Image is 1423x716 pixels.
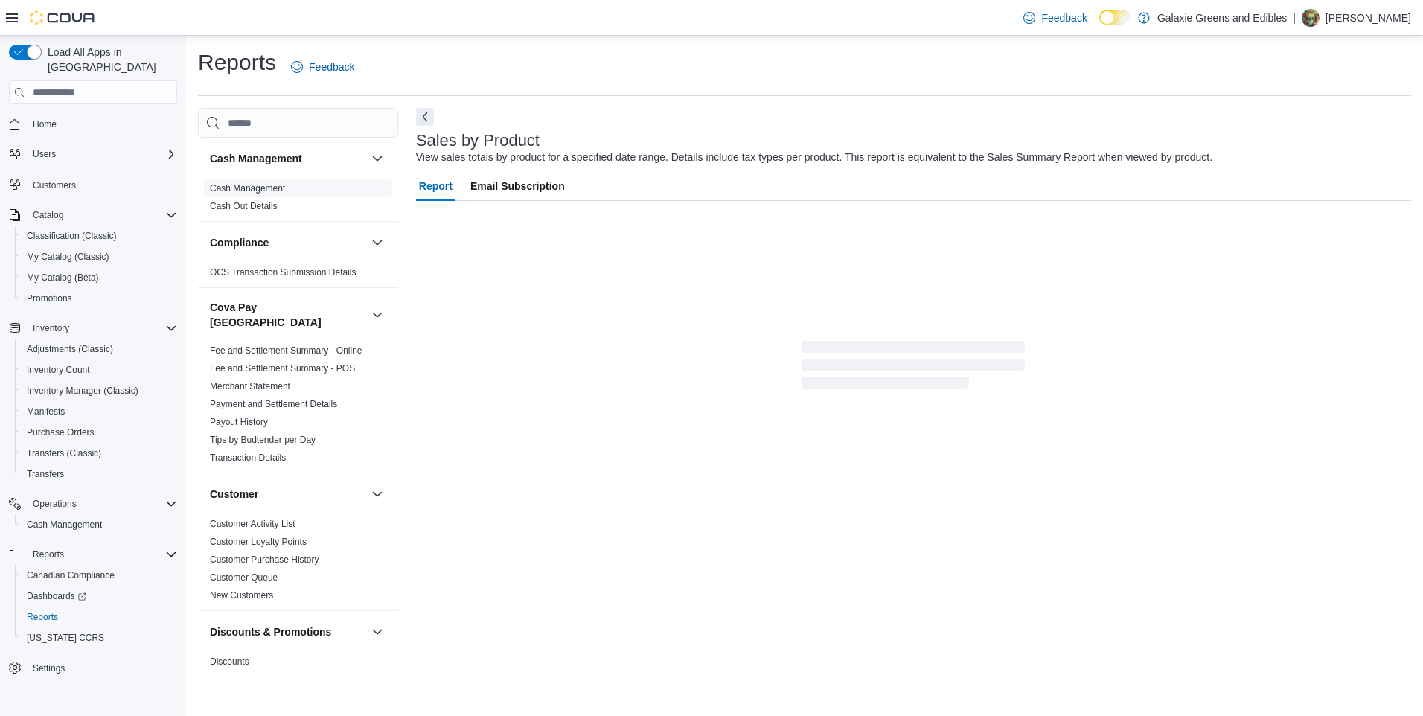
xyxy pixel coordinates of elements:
a: Feedback [1017,3,1093,33]
a: Fee and Settlement Summary - Online [210,345,362,356]
a: [US_STATE] CCRS [21,629,110,647]
span: Users [27,145,177,163]
span: Inventory Manager (Classic) [21,382,177,400]
button: Inventory Manager (Classic) [15,380,183,401]
span: Feedback [1041,10,1087,25]
h3: Cash Management [210,151,302,166]
button: Users [3,144,183,164]
a: Customer Queue [210,572,278,583]
a: Adjustments (Classic) [21,340,119,358]
a: Customer Loyalty Points [210,537,307,547]
button: Cova Pay [GEOGRAPHIC_DATA] [210,300,365,330]
div: Discounts & Promotions [198,653,398,712]
span: Transfers (Classic) [21,444,177,462]
button: Inventory [3,318,183,339]
button: Operations [27,495,83,513]
a: Dashboards [15,586,183,607]
span: Customer Activity List [210,518,295,530]
span: Merchant Statement [210,380,290,392]
span: Inventory [33,322,69,334]
span: Fee and Settlement Summary - POS [210,362,355,374]
span: Home [27,115,177,133]
button: Home [3,113,183,135]
span: Payment and Settlement Details [210,398,337,410]
span: My Catalog (Classic) [21,248,177,266]
span: Dashboards [21,587,177,605]
a: Promotions [21,290,78,307]
a: Cash Management [210,183,285,194]
a: Manifests [21,403,71,421]
span: Operations [33,498,77,510]
input: Dark Mode [1099,10,1131,25]
span: Catalog [33,209,63,221]
button: Catalog [27,206,69,224]
button: Customer [368,485,386,503]
button: Discounts & Promotions [210,624,365,639]
span: Dashboards [27,590,86,602]
span: Transfers (Classic) [27,447,101,459]
a: Dashboards [21,587,92,605]
button: Settings [3,657,183,679]
span: Tips by Budtender per Day [210,434,316,446]
a: Transfers (Classic) [21,444,107,462]
button: Cash Management [368,150,386,167]
span: Classification (Classic) [27,230,117,242]
button: Reports [15,607,183,627]
a: Customer Purchase History [210,554,319,565]
button: Inventory Count [15,359,183,380]
span: Home [33,118,57,130]
span: Promotions [21,290,177,307]
span: Loading [802,344,1025,391]
button: Classification (Classic) [15,226,183,246]
button: Discounts & Promotions [368,623,386,641]
span: Email Subscription [470,171,565,201]
button: Promotions [15,288,183,309]
span: [US_STATE] CCRS [27,632,104,644]
span: OCS Transaction Submission Details [210,266,356,278]
button: My Catalog (Classic) [15,246,183,267]
a: Merchant Statement [210,381,290,391]
a: Purchase Orders [21,423,100,441]
button: Cash Management [210,151,365,166]
a: Feedback [285,52,360,82]
a: Classification (Classic) [21,227,123,245]
button: Next [416,108,434,126]
span: Dark Mode [1099,25,1100,26]
h3: Sales by Product [416,132,540,150]
span: Transaction Details [210,452,286,464]
button: Cash Management [15,514,183,535]
span: My Catalog (Beta) [21,269,177,287]
button: Canadian Compliance [15,565,183,586]
button: Adjustments (Classic) [15,339,183,359]
div: View sales totals by product for a specified date range. Details include tax types per product. T... [416,150,1212,165]
div: Cash Management [198,179,398,221]
h3: Discounts & Promotions [210,624,331,639]
button: Purchase Orders [15,422,183,443]
span: Inventory Count [27,364,90,376]
span: Inventory [27,319,177,337]
p: Galaxie Greens and Edibles [1157,9,1287,27]
span: Users [33,148,56,160]
a: Inventory Manager (Classic) [21,382,144,400]
span: Report [419,171,453,201]
button: Users [27,145,62,163]
span: Purchase Orders [21,423,177,441]
span: Canadian Compliance [27,569,115,581]
span: Settings [33,662,65,674]
a: Home [27,115,63,133]
p: | [1293,9,1296,27]
a: Transfers [21,465,70,483]
h3: Compliance [210,235,269,250]
div: Customer [198,515,398,610]
button: Catalog [3,205,183,226]
span: Inventory Manager (Classic) [27,385,138,397]
span: Adjustments (Classic) [27,343,113,355]
span: Washington CCRS [21,629,177,647]
span: Cash Management [21,516,177,534]
span: Payout History [210,416,268,428]
span: Settings [27,659,177,677]
button: Customers [3,173,183,195]
button: Compliance [210,235,365,250]
a: Cash Management [21,516,108,534]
